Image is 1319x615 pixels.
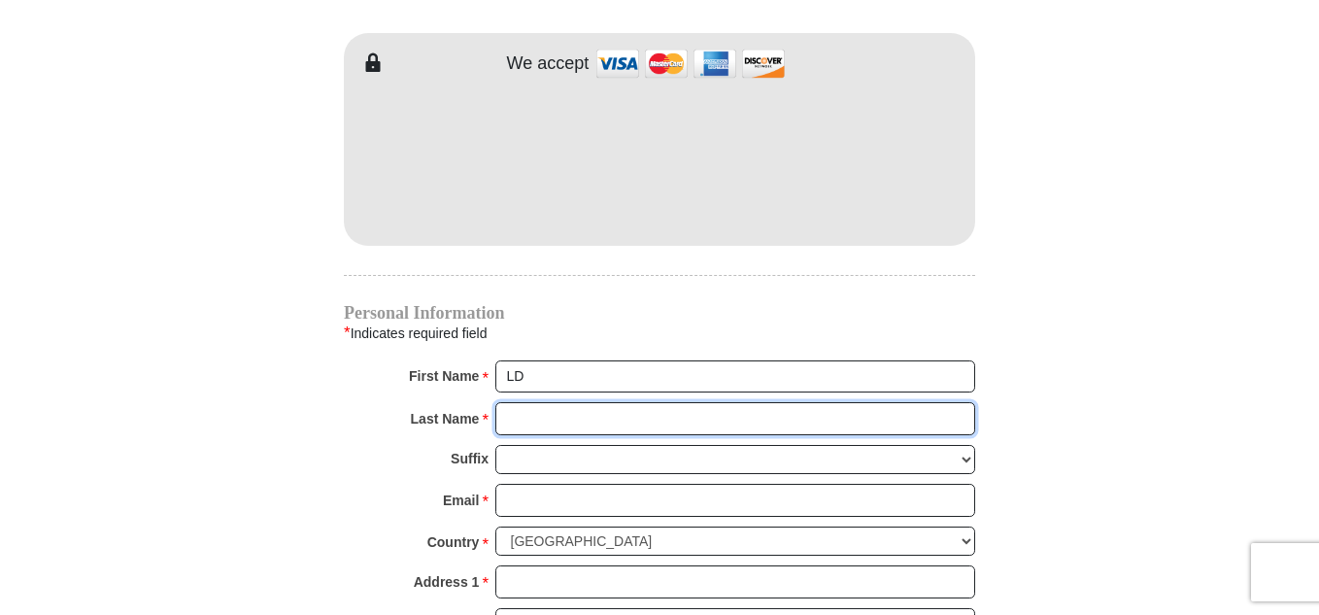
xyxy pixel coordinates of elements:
[427,529,480,556] strong: Country
[451,445,489,472] strong: Suffix
[344,321,975,346] div: Indicates required field
[409,362,479,390] strong: First Name
[411,405,480,432] strong: Last Name
[507,53,590,75] h4: We accept
[443,487,479,514] strong: Email
[593,43,788,85] img: credit cards accepted
[414,568,480,596] strong: Address 1
[344,305,975,321] h4: Personal Information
